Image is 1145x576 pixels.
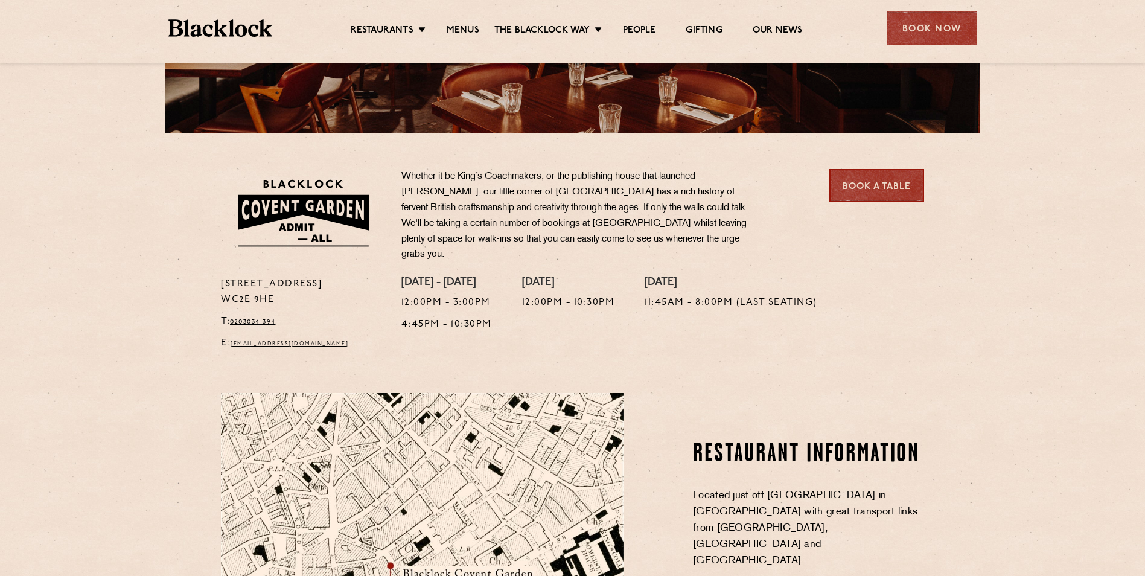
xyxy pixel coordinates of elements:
a: Restaurants [351,25,413,38]
h4: [DATE] [645,277,817,290]
p: E: [221,336,383,351]
a: Our News [753,25,803,38]
img: BL_Textured_Logo-footer-cropped.svg [168,19,273,37]
a: The Blacklock Way [494,25,590,38]
span: Located just off [GEOGRAPHIC_DATA] in [GEOGRAPHIC_DATA] with great transport links from [GEOGRAPH... [693,491,917,566]
p: 12:00pm - 3:00pm [401,295,492,311]
p: 11:45am - 8:00pm (Last Seating) [645,295,817,311]
p: 12:00pm - 10:30pm [522,295,615,311]
h2: Restaurant information [693,440,924,470]
a: Menus [447,25,479,38]
a: People [623,25,655,38]
a: Book a Table [829,169,924,202]
a: [EMAIL_ADDRESS][DOMAIN_NAME] [231,341,348,347]
p: [STREET_ADDRESS] WC2E 9HE [221,277,383,308]
p: T: [221,314,383,330]
a: 02030341394 [230,318,276,325]
p: Whether it be King’s Coachmakers, or the publishing house that launched [PERSON_NAME], our little... [401,169,757,263]
a: Gifting [686,25,722,38]
img: BLA_1470_CoventGarden_Website_Solid.svg [221,169,383,257]
div: Book Now [887,11,977,45]
h4: [DATE] [522,277,615,290]
p: 4:45pm - 10:30pm [401,317,492,333]
h4: [DATE] - [DATE] [401,277,492,290]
